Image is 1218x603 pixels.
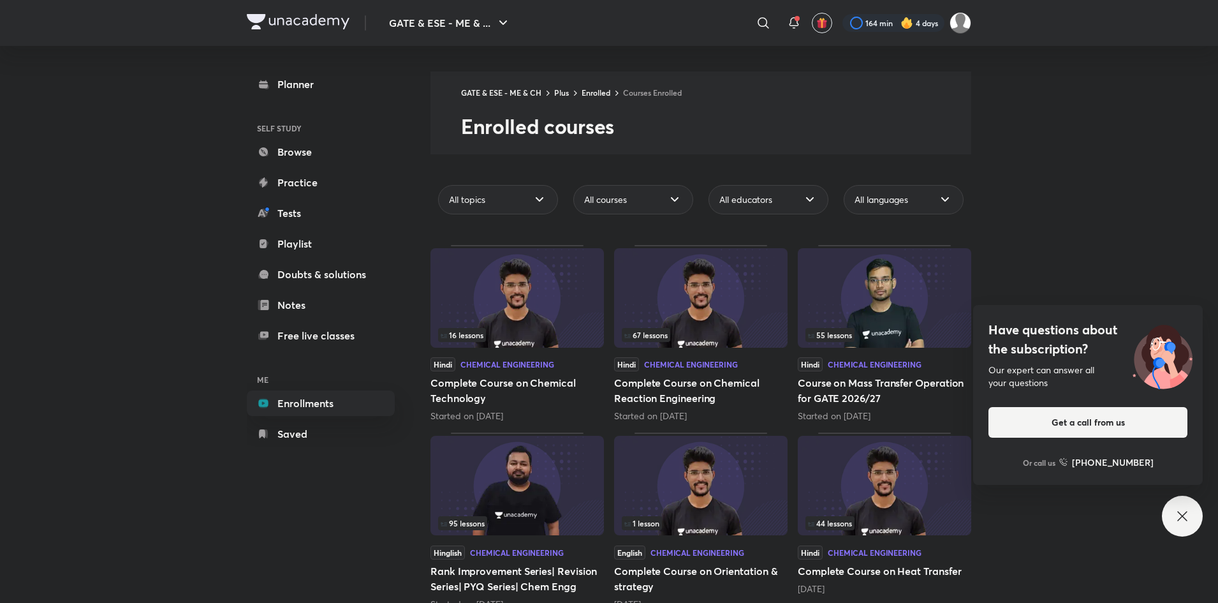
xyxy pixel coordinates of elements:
div: left [438,516,596,530]
span: All languages [855,193,908,206]
h2: Enrolled courses [461,114,971,139]
div: Chemical Engineering [644,361,738,368]
span: 95 lessons [441,519,485,527]
img: streak [900,17,913,29]
a: Courses Enrolled [623,87,682,98]
a: Planner [247,71,395,97]
div: infocontainer [622,328,780,342]
img: Thumbnail [430,248,604,348]
div: Chemical Engineering [828,361,921,368]
div: Chemical Engineering [460,361,554,368]
div: left [438,328,596,342]
div: left [805,328,964,342]
div: Started on Sep 30 [430,410,604,422]
img: Thumbnail [614,436,788,535]
h4: Have questions about the subscription? [988,320,1187,359]
div: Complete Course on Chemical Technology [430,245,604,422]
span: 67 lessons [624,331,668,339]
div: Chemical Engineering [650,549,744,556]
span: English [614,546,645,560]
div: infocontainer [805,516,964,530]
a: Notes [247,292,395,318]
h5: Course on Mass Transfer Operation for GATE 2026/27 [798,375,971,406]
h5: Rank Improvement Series| Revision Series| PYQ Series| Chem Engg [430,563,604,594]
div: left [805,516,964,530]
div: infocontainer [805,328,964,342]
span: Hindi [430,357,455,371]
a: Enrolled [582,87,610,98]
span: Hindi [798,546,823,560]
a: Tests [247,200,395,226]
div: Complete Course on Chemical Reaction Engineering [614,245,788,422]
a: GATE & ESE - ME & CH [461,87,541,98]
h5: Complete Course on Heat Transfer [798,563,971,579]
div: infosection [622,516,780,530]
div: Chemical Engineering [828,549,921,556]
h5: Complete Course on Chemical Reaction Engineering [614,375,788,406]
img: Thumbnail [798,248,971,348]
div: infocontainer [438,516,596,530]
span: All courses [584,193,627,206]
div: Chemical Engineering [470,549,564,556]
h6: SELF STUDY [247,117,395,139]
a: Company Logo [247,14,349,33]
div: left [622,516,780,530]
img: Company Logo [247,14,349,29]
span: Hindi [798,357,823,371]
div: infosection [622,328,780,342]
a: Enrollments [247,391,395,416]
p: Or call us [1023,457,1055,468]
div: infocontainer [622,516,780,530]
div: infosection [805,516,964,530]
div: infosection [438,328,596,342]
button: avatar [812,13,832,33]
button: GATE & ESE - ME & ... [381,10,518,36]
a: Practice [247,170,395,195]
button: Get a call from us [988,407,1187,438]
div: Our expert can answer all your questions [988,364,1187,389]
div: Started on Aug 29 [614,410,788,422]
a: Doubts & solutions [247,262,395,287]
a: Saved [247,421,395,447]
div: Course on Mass Transfer Operation for GATE 2026/27 [798,245,971,422]
span: 55 lessons [808,331,852,339]
a: Browse [247,139,395,165]
span: 1 lesson [624,519,659,527]
a: Plus [554,87,569,98]
div: infosection [438,516,596,530]
div: infosection [805,328,964,342]
a: [PHONE_NUMBER] [1059,456,1154,469]
h5: Complete Course on Chemical Technology [430,375,604,406]
span: Hinglish [430,546,465,560]
span: All topics [449,193,485,206]
div: infocontainer [438,328,596,342]
img: ttu_illustration_new.svg [1122,320,1203,389]
span: All educators [719,193,772,206]
h6: ME [247,369,395,391]
img: Thumbnail [798,436,971,535]
span: 16 lessons [441,331,483,339]
span: 44 lessons [808,519,852,527]
span: Hindi [614,357,639,371]
img: avatar [816,17,828,29]
a: Free live classes [247,323,395,348]
img: Thumbnail [614,248,788,348]
h6: [PHONE_NUMBER] [1072,456,1154,469]
div: 1 month ago [798,583,971,595]
div: Started on Jul 24 [798,410,971,422]
div: left [622,328,780,342]
h5: Complete Course on Orientation & strategy [614,563,788,594]
a: Playlist [247,231,395,257]
img: Thumbnail [430,436,604,535]
img: Prakhar Mishra [950,12,971,34]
